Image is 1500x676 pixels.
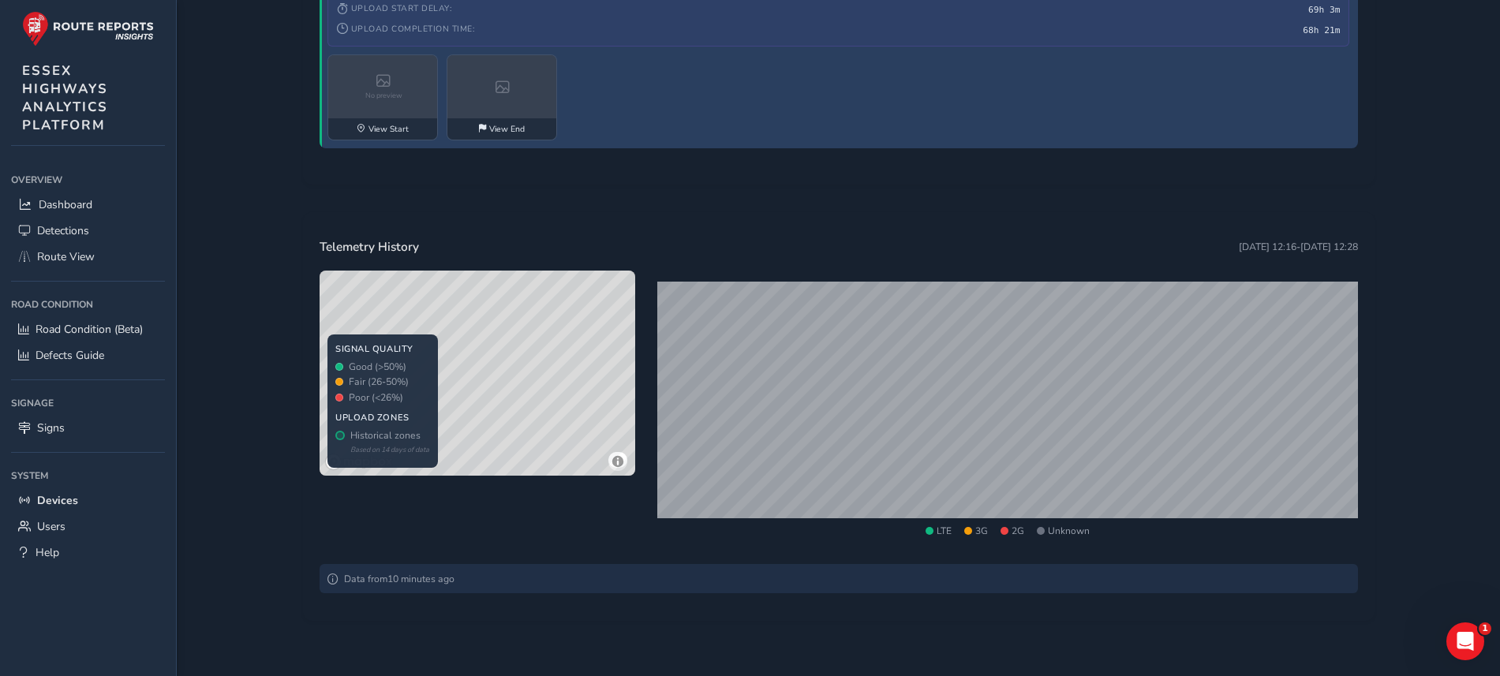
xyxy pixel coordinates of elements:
[11,415,165,441] a: Signs
[36,348,104,363] span: Defects Guide
[11,244,165,270] a: Route View
[37,493,78,508] span: Devices
[349,375,409,388] span: Fair (26-50%)
[349,391,403,404] span: Poor (<26%)
[37,420,65,435] span: Signs
[37,249,95,264] span: Route View
[1037,525,1090,537] span: Unknown
[22,11,154,47] img: rr logo
[1446,622,1484,660] iframe: Intercom live chat
[349,360,406,373] span: Good (>50%)
[11,342,165,368] a: Defects Guide
[926,525,952,537] span: LTE
[489,123,525,135] span: View End
[1479,622,1491,635] span: 1
[368,123,409,135] span: View Start
[11,514,165,540] a: Users
[447,54,557,140] a: View End
[11,192,165,218] a: Dashboard
[37,519,65,534] span: Users
[337,23,475,35] span: Upload Completion Time:
[350,429,421,442] span: Historical zones
[11,464,165,487] div: System
[964,525,988,537] span: 3G
[22,62,108,134] span: ESSEX HIGHWAYS ANALYTICS PLATFORM
[1001,525,1024,537] span: 2G
[37,223,89,238] span: Detections
[11,316,165,342] a: Road Condition (Beta)
[1239,241,1358,253] span: [DATE] 12:16 - [DATE] 12:28
[36,545,59,560] span: Help
[327,54,438,140] a: No previewView Start
[365,91,402,100] span: No preview
[320,240,419,254] h3: Telemetry History
[320,564,1358,593] div: Data from 10 minutes ago
[1303,25,1340,35] span: 68h 21m
[39,197,92,212] span: Dashboard
[36,322,143,337] span: Road Condition (Beta)
[350,445,429,454] div: Based on 14 days of data
[335,412,429,424] div: UPLOAD ZONES
[335,343,429,355] div: SIGNAL QUALITY
[11,487,165,514] a: Devices
[11,293,165,316] div: Road Condition
[337,2,452,14] span: Upload Start Delay:
[11,391,165,415] div: Signage
[11,168,165,192] div: Overview
[11,540,165,566] a: Help
[1308,5,1340,15] span: 69h 3m
[11,218,165,244] a: Detections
